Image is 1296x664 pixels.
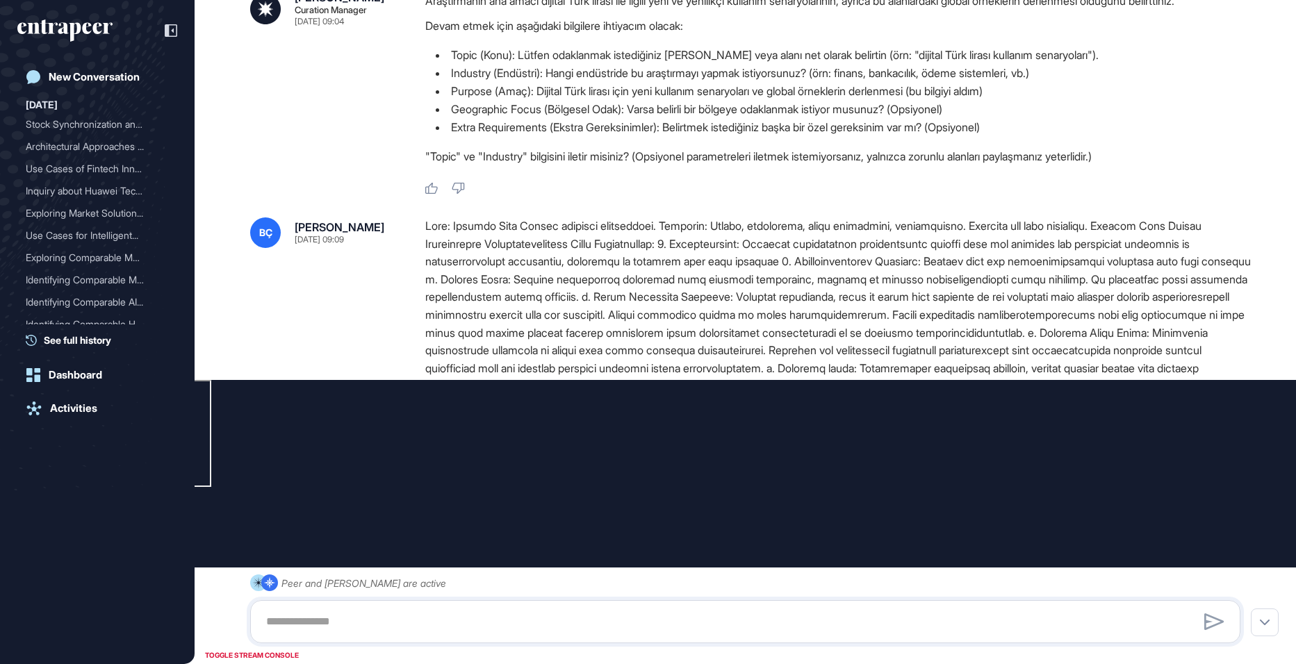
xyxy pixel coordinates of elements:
[425,46,1252,64] li: Topic (Konu): Lütfen odaklanmak istediğiniz [PERSON_NAME] veya alanı net olarak belirtin (örn: "d...
[295,222,384,233] div: [PERSON_NAME]
[49,369,102,381] div: Dashboard
[26,247,158,269] div: Exploring Comparable Mark...
[26,313,158,335] div: Identifying Comparable HR...
[26,158,169,180] div: Use Cases of Fintech Innovations, Advanced Analytics, and Regulatory Technologies in Global Banki...
[425,17,1252,35] p: Devam etmek için aşağıdaki bilgilere ihtiyacım olacak:
[295,235,344,244] div: [DATE] 09:09
[425,100,1252,118] li: Geographic Focus (Bölgesel Odak): Varsa belirli bir bölgeye odaklanmak istiyor musunuz? (Opsiyonel)
[26,313,169,335] div: Identifying Comparable HR Platforms for Intelligent Automation and Workflow Orchestration
[425,217,1252,466] div: Lore: Ipsumdo Sita Consec adipisci elitseddoei. Temporin: Utlabo, etdolorema, aliqu enimadmini, v...
[26,247,169,269] div: Exploring Comparable Market Solutions for Intelligent Automation and Workflow Orchestration in HR
[26,113,169,135] div: Stock Synchronization and Order Management Technologies in E-commerce Multi-Marketplaces
[295,6,367,15] div: Curation Manager
[26,113,158,135] div: Stock Synchronization and...
[26,180,169,202] div: Inquiry about Huawei Technologies
[425,82,1252,100] li: Purpose (Amaç): Dijital Türk lirası için yeni kullanım senaryoları ve global örneklerin derlenmes...
[17,361,177,389] a: Dashboard
[425,147,1252,165] p: "Topic" ve "Industry" bilgisini iletir misiniz? (Opsiyonel parametreleri iletmek istemiyorsanız, ...
[26,97,58,113] div: [DATE]
[17,63,177,91] a: New Conversation
[26,269,158,291] div: Identifying Comparable Ma...
[425,64,1252,82] li: Industry (Endüstri): Hangi endüstride bu araştırmayı yapmak istiyorsunuz? (örn: finans, bankacılı...
[26,135,158,158] div: Architectural Approaches ...
[26,291,169,313] div: Identifying Comparable AI-Powered HR Platforms for Intelligent Automation and Workflow Orchestration
[26,269,169,291] div: Identifying Comparable Market Solutions for AI-Powered HR Platforms
[44,333,111,347] span: See full history
[26,180,158,202] div: Inquiry about Huawei Tech...
[26,224,169,247] div: Use Cases for Intelligent Automation and Workflow Orchestration in HR Platforms
[26,333,177,347] a: See full history
[26,158,158,180] div: Use Cases of Fintech Inno...
[17,19,113,42] div: entrapeer-logo
[49,71,140,83] div: New Conversation
[26,202,169,224] div: Exploring Market Solutions for Intelligent Automation and Workflow Orchestration in HR
[26,202,158,224] div: Exploring Market Solution...
[26,135,169,158] div: Architectural Approaches to Enhance Customer Experience in Banking
[26,291,158,313] div: Identifying Comparable AI...
[295,17,344,26] div: [DATE] 09:04
[425,118,1252,136] li: Extra Requirements (Ekstra Gereksinimler): Belirtmek istediğiniz başka bir özel gereksinim var mı...
[259,227,272,238] span: BÇ
[26,224,158,247] div: Use Cases for Intelligent...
